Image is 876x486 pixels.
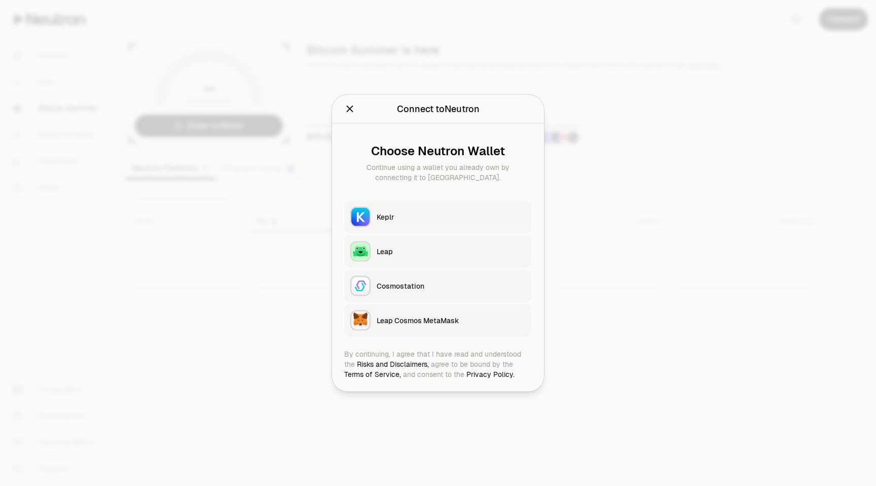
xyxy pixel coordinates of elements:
div: Leap Cosmos MetaMask [377,316,526,326]
button: LeapLeap [344,235,532,268]
button: Close [344,102,355,116]
button: Leap Cosmos MetaMaskLeap Cosmos MetaMask [344,304,532,337]
div: Choose Neutron Wallet [352,144,524,158]
div: Continue using a wallet you already own by connecting it to [GEOGRAPHIC_DATA]. [352,162,524,183]
img: Cosmostation [351,277,370,295]
a: Privacy Policy. [466,370,515,379]
a: Risks and Disclaimers, [357,360,429,369]
div: By continuing, I agree that I have read and understood the agree to be bound by the and consent t... [344,349,532,379]
button: KeplrKeplr [344,201,532,233]
img: Keplr [351,208,370,226]
div: Leap [377,247,526,257]
button: CosmostationCosmostation [344,270,532,302]
div: Keplr [377,212,526,222]
div: Connect to Neutron [397,102,480,116]
a: Terms of Service, [344,370,401,379]
img: Leap [351,242,370,261]
img: Leap Cosmos MetaMask [351,311,370,330]
div: Cosmostation [377,281,526,291]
